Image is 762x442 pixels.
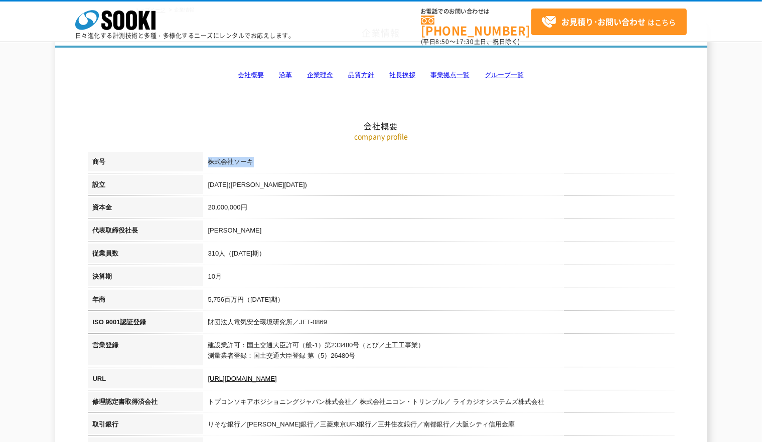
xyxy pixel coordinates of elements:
span: はこちら [541,15,676,30]
td: りそな銀行／[PERSON_NAME]銀行／三菱東京UFJ銀行／三井住友銀行／南都銀行／大阪シティ信用金庫 [203,414,675,437]
td: 財団法人電気安全環境研究所／JET-0869 [203,312,675,335]
p: company profile [88,131,675,142]
a: 品質方針 [349,71,375,79]
td: 20,000,000円 [203,197,675,220]
th: 修理認定書取得済会社 [88,392,203,415]
a: お見積り･お問い合わせはこちら [531,9,687,35]
th: URL [88,369,203,392]
a: [URL][DOMAIN_NAME] [208,375,277,382]
th: 商号 [88,152,203,175]
th: 代表取締役社長 [88,220,203,244]
strong: お見積り･お問い合わせ [561,16,646,28]
th: 営業登録 [88,335,203,369]
a: グループ一覧 [485,71,524,79]
td: 310人（[DATE]期） [203,244,675,267]
span: 8:50 [436,37,450,46]
a: 社長挨拶 [390,71,416,79]
th: 決算期 [88,267,203,290]
th: 従業員数 [88,244,203,267]
th: 設立 [88,175,203,198]
td: [DATE]([PERSON_NAME][DATE]) [203,175,675,198]
a: 沿革 [279,71,292,79]
td: [PERSON_NAME] [203,220,675,244]
a: [PHONE_NUMBER] [421,16,531,36]
th: 取引銀行 [88,414,203,437]
td: 建設業許可：国土交通大臣許可（般-1）第233480号（とび／土工工事業） 測量業者登録：国土交通大臣登録 第（5）26480号 [203,335,675,369]
a: 事業拠点一覧 [431,71,470,79]
th: 資本金 [88,197,203,220]
td: 株式会社ソーキ [203,152,675,175]
td: トプコンソキアポジショニングジャパン株式会社／ 株式会社ニコン・トリンブル／ ライカジオシステムズ株式会社 [203,392,675,415]
a: 企業理念 [308,71,334,79]
span: (平日 ～ 土日、祝日除く) [421,37,520,46]
a: 会社概要 [238,71,264,79]
p: 日々進化する計測技術と多種・多様化するニーズにレンタルでお応えします。 [75,33,295,39]
span: 17:30 [456,37,474,46]
span: お電話でのお問い合わせは [421,9,531,15]
td: 10月 [203,267,675,290]
h2: 会社概要 [88,21,675,131]
th: ISO 9001認証登録 [88,312,203,335]
th: 年商 [88,290,203,313]
td: 5,756百万円（[DATE]期） [203,290,675,313]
